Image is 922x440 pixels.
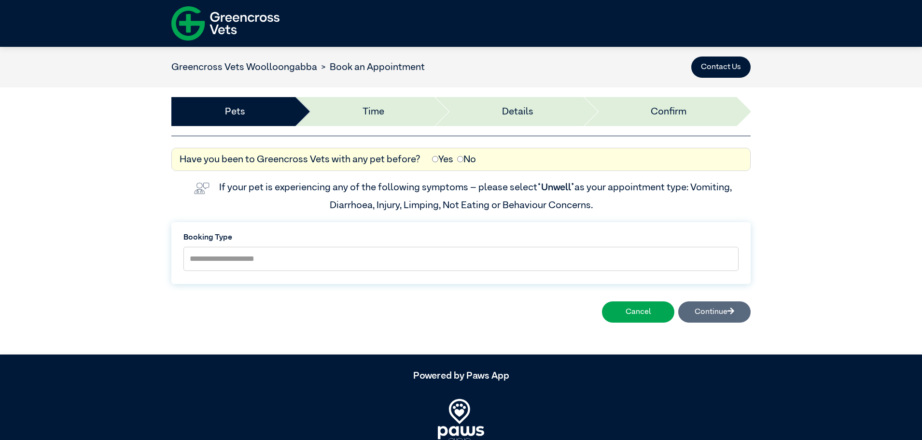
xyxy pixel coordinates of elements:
[317,60,425,74] li: Book an Appointment
[602,301,674,323] button: Cancel
[432,152,453,167] label: Yes
[171,370,751,382] h5: Powered by Paws App
[171,2,279,44] img: f-logo
[183,232,739,243] label: Booking Type
[432,156,438,162] input: Yes
[171,62,317,72] a: Greencross Vets Woolloongabba
[537,183,574,192] span: “Unwell”
[225,104,245,119] a: Pets
[190,179,213,198] img: vet
[180,152,420,167] label: Have you been to Greencross Vets with any pet before?
[457,156,463,162] input: No
[219,183,734,210] label: If your pet is experiencing any of the following symptoms – please select as your appointment typ...
[691,57,751,78] button: Contact Us
[457,152,476,167] label: No
[171,60,425,74] nav: breadcrumb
